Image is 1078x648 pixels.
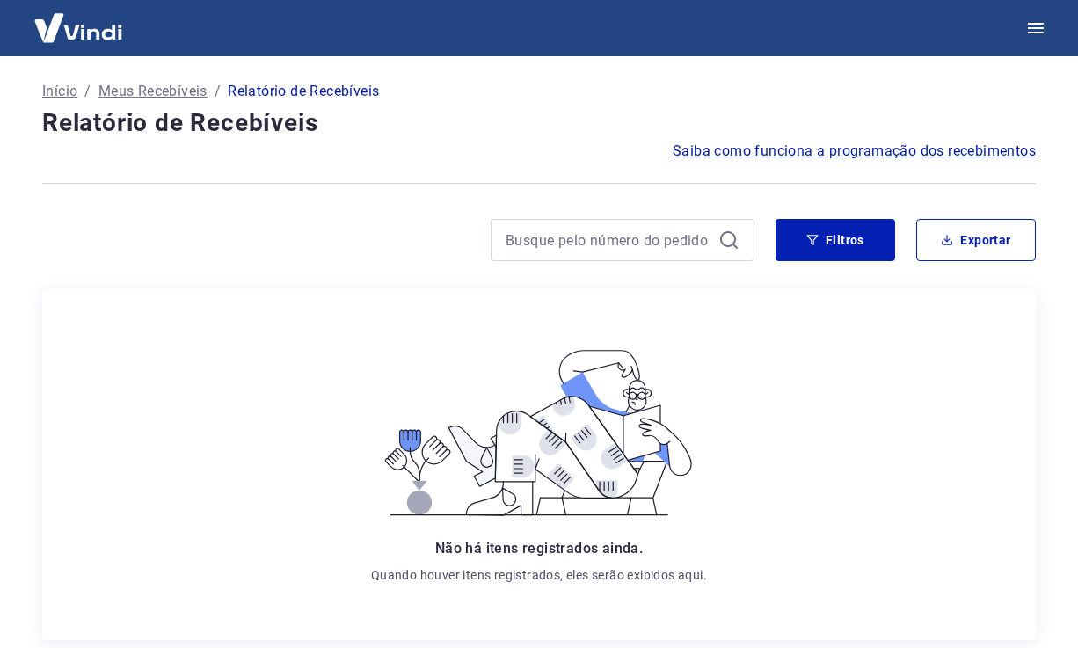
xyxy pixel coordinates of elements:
input: Busque pelo número do pedido [506,227,711,253]
a: Meus Recebíveis [98,81,208,102]
p: / [215,81,221,102]
p: / [84,81,91,102]
p: Quando houver itens registrados, eles serão exibidos aqui. [371,566,707,584]
a: Início [42,81,77,102]
h4: Relatório de Recebíveis [42,106,1036,141]
span: Não há itens registrados ainda. [435,540,643,557]
a: Saiba como funciona a programação dos recebimentos [673,141,1036,162]
button: Filtros [776,219,895,261]
button: Exportar [916,219,1036,261]
img: Vindi [21,1,135,55]
p: Relatório de Recebíveis [228,81,379,102]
